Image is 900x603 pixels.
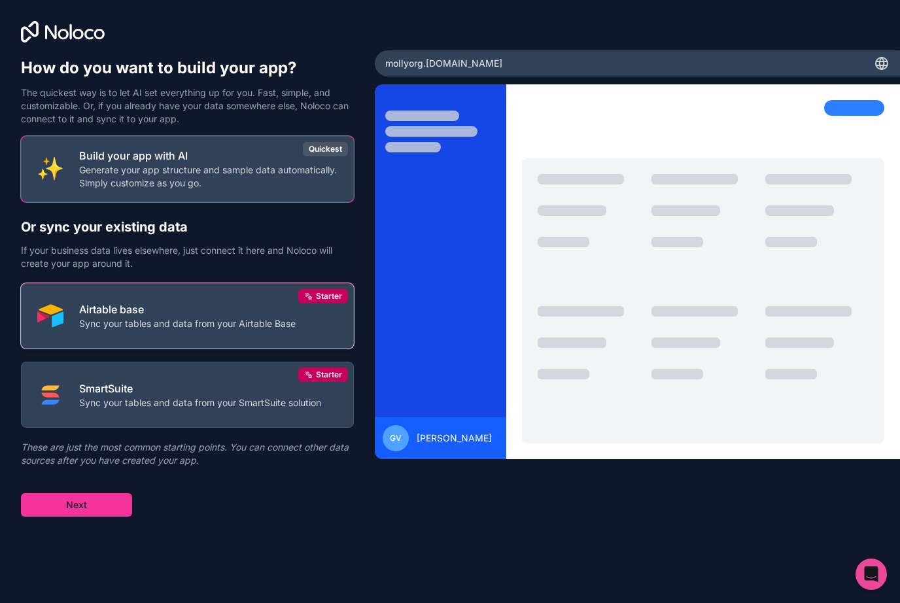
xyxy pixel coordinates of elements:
[385,57,502,70] span: mollyorg .[DOMAIN_NAME]
[21,86,354,126] p: The quickest way is to let AI set everything up for you. Fast, simple, and customizable. Or, if y...
[316,291,342,301] span: Starter
[21,136,354,202] button: INTERNAL_WITH_AIBuild your app with AIGenerate your app structure and sample data automatically. ...
[303,142,348,156] div: Quickest
[316,370,342,380] span: Starter
[37,156,63,182] img: INTERNAL_WITH_AI
[21,441,354,467] p: These are just the most common starting points. You can connect other data sources after you have...
[21,244,354,270] p: If your business data lives elsewhere, just connect it here and Noloco will create your app aroun...
[79,396,321,409] p: Sync your tables and data from your SmartSuite solution
[37,382,63,408] img: SMART_SUITE
[21,493,132,517] button: Next
[390,433,402,443] span: GV
[79,381,321,396] p: SmartSuite
[79,301,296,317] p: Airtable base
[37,303,63,329] img: AIRTABLE
[21,218,354,236] h2: Or sync your existing data
[79,164,337,190] p: Generate your app structure and sample data automatically. Simply customize as you go.
[79,148,337,164] p: Build your app with AI
[21,58,354,78] h1: How do you want to build your app?
[79,317,296,330] p: Sync your tables and data from your Airtable Base
[417,432,492,445] span: [PERSON_NAME]
[21,362,354,428] button: SMART_SUITESmartSuiteSync your tables and data from your SmartSuite solutionStarter
[856,559,887,590] div: Open Intercom Messenger
[21,283,354,349] button: AIRTABLEAirtable baseSync your tables and data from your Airtable BaseStarter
